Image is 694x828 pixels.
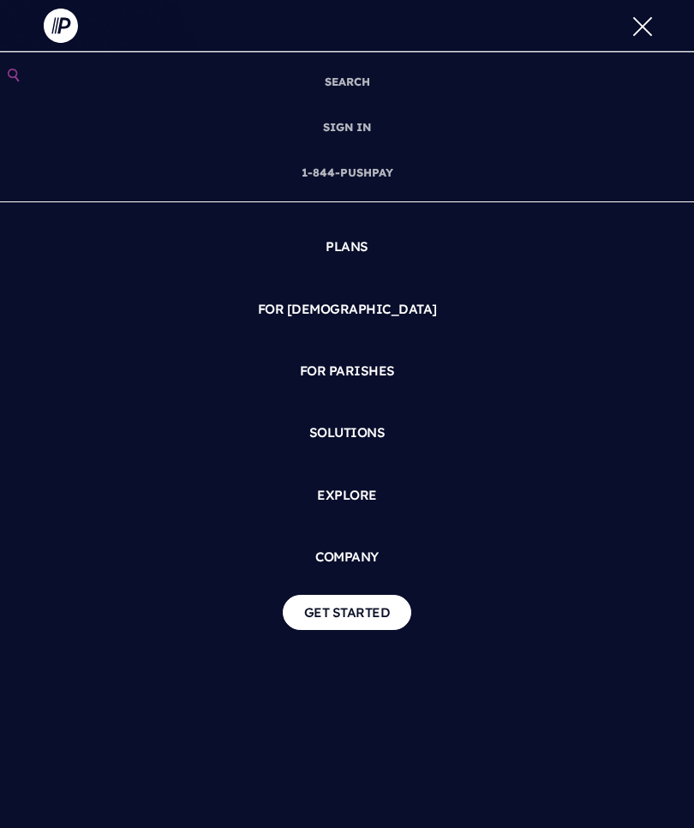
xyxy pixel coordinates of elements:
a: FOR [DEMOGRAPHIC_DATA] [14,285,680,333]
a: SIGN IN [316,105,378,150]
a: EXPLORE [14,471,680,519]
a: PLANS [14,223,680,271]
a: FOR PARISHES [14,347,680,395]
a: COMPANY [14,533,680,581]
a: GET STARTED [283,595,412,630]
a: SEARCH [318,59,377,105]
a: SOLUTIONS [14,409,680,457]
a: 1-844-PUSHPAY [295,150,400,195]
